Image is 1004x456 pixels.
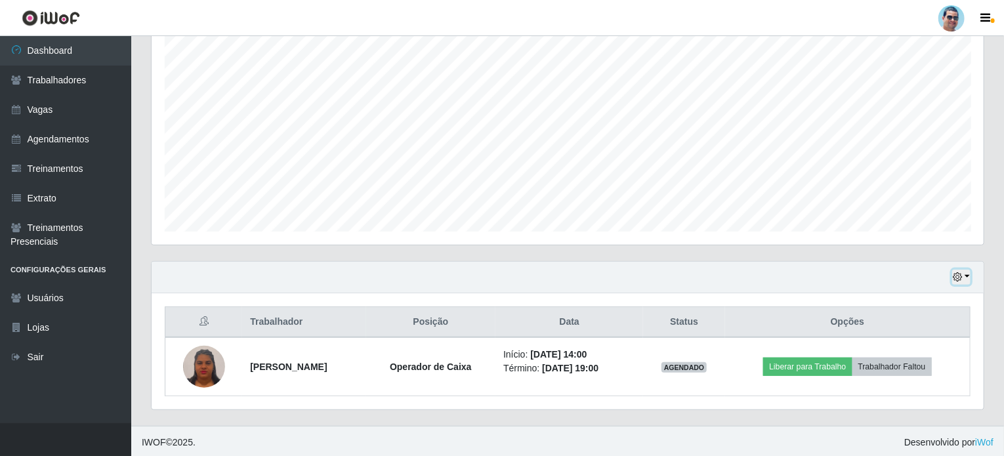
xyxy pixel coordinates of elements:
button: Liberar para Trabalho [763,358,852,376]
th: Trabalhador [242,307,366,338]
span: Desenvolvido por [904,436,994,449]
th: Posição [366,307,496,338]
a: iWof [975,437,994,447]
time: [DATE] 19:00 [542,363,598,373]
span: IWOF [142,437,166,447]
button: Trabalhador Faltou [852,358,932,376]
img: CoreUI Logo [22,10,80,26]
strong: Operador de Caixa [390,362,472,372]
th: Status [643,307,725,338]
strong: [PERSON_NAME] [250,362,327,372]
th: Data [495,307,643,338]
img: 1752886707341.jpeg [183,344,225,389]
span: © 2025 . [142,436,196,449]
li: Término: [503,362,635,375]
li: Início: [503,348,635,362]
time: [DATE] 14:00 [530,349,587,360]
span: AGENDADO [661,362,707,373]
th: Opções [725,307,971,338]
